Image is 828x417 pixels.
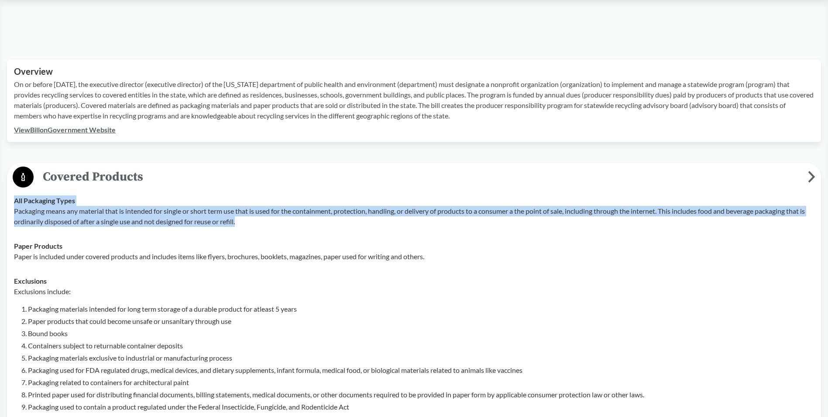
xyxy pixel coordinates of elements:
li: Containers subject to returnable container deposits [28,341,814,351]
li: Packaging related to containers for architectural paint [28,377,814,388]
p: Paper is included under covered products and includes items like flyers, brochures, booklets, mag... [14,251,814,262]
strong: Paper Products [14,242,62,250]
h2: Overview [14,66,814,76]
li: Packaging used for FDA regulated drugs, medical devices, and dietary supplements, infant formula,... [28,365,814,375]
li: Bound books [28,328,814,339]
p: Exclusions include: [14,286,814,297]
strong: All Packaging Types [14,196,75,205]
a: ViewBillonGovernment Website [14,125,116,134]
p: Packaging means any material that is intended for single or short term use that is used for the c... [14,206,814,227]
strong: Exclusions [14,277,47,285]
li: Packaging used to contain a product regulated under the Federal Insecticide, Fungicide, and Roden... [28,402,814,412]
li: Printed paper used for distributing financial documents, billing statements, medical documents, o... [28,389,814,400]
li: Paper products that could become unsafe or unsanitary through use [28,316,814,327]
span: Covered Products [34,167,808,187]
button: Covered Products [10,166,818,188]
li: Packaging materials intended for long term storage of a durable product for atleast 5 years [28,304,814,314]
li: Packaging materials exclusive to industrial or manufacturing process [28,353,814,363]
p: On or before [DATE], the executive director (executive director) of the [US_STATE] department of ... [14,79,814,121]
